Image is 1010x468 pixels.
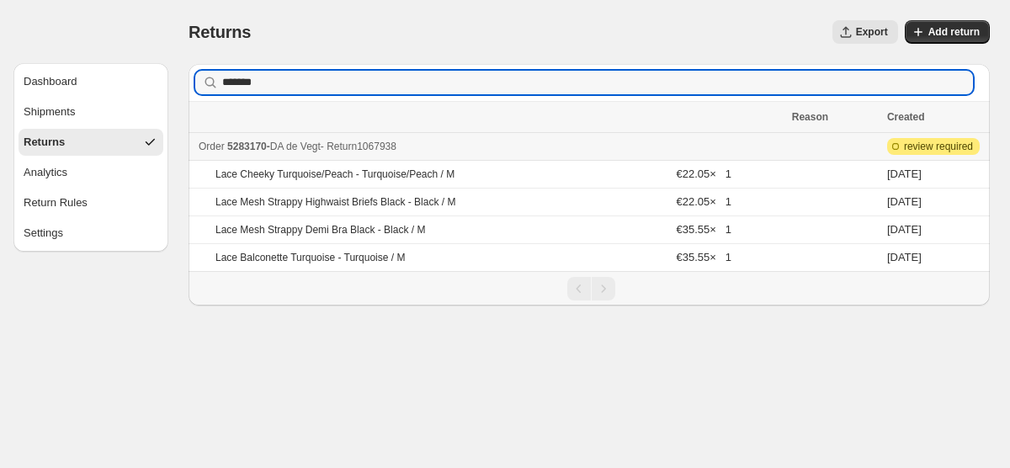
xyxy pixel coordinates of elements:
[199,138,782,155] div: -
[19,189,163,216] button: Return Rules
[676,168,731,180] span: €22.05 × 1
[24,164,67,181] div: Analytics
[887,168,922,180] time: Sunday, September 28, 2025 at 5:06:46 PM
[19,220,163,247] button: Settings
[19,98,163,125] button: Shipments
[199,141,225,152] span: Order
[887,223,922,236] time: Sunday, September 28, 2025 at 5:06:46 PM
[856,25,888,39] span: Export
[887,111,925,123] span: Created
[676,195,731,208] span: €22.05 × 1
[215,251,405,264] p: Lace Balconette Turquoise - Turquoise / M
[215,195,455,209] p: Lace Mesh Strappy Highwaist Briefs Black - Black / M
[24,225,63,242] div: Settings
[887,195,922,208] time: Sunday, September 28, 2025 at 5:06:46 PM
[19,68,163,95] button: Dashboard
[676,251,731,263] span: €35.55 × 1
[227,141,267,152] span: 5283170
[832,20,898,44] button: Export
[792,111,828,123] span: Reason
[676,223,731,236] span: €35.55 × 1
[24,73,77,90] div: Dashboard
[215,223,425,237] p: Lace Mesh Strappy Demi Bra Black - Black / M
[189,23,251,41] span: Returns
[321,141,396,152] span: - Return 1067938
[189,271,990,306] nav: Pagination
[215,168,454,181] p: Lace Cheeky Turquoise/Peach - Turquoise/Peach / M
[24,194,88,211] div: Return Rules
[24,134,65,151] div: Returns
[19,129,163,156] button: Returns
[887,251,922,263] time: Sunday, September 28, 2025 at 5:06:46 PM
[270,141,321,152] span: DA de Vegt
[24,104,75,120] div: Shipments
[19,159,163,186] button: Analytics
[904,140,973,153] span: review required
[928,25,980,39] span: Add return
[905,20,990,44] button: Add return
